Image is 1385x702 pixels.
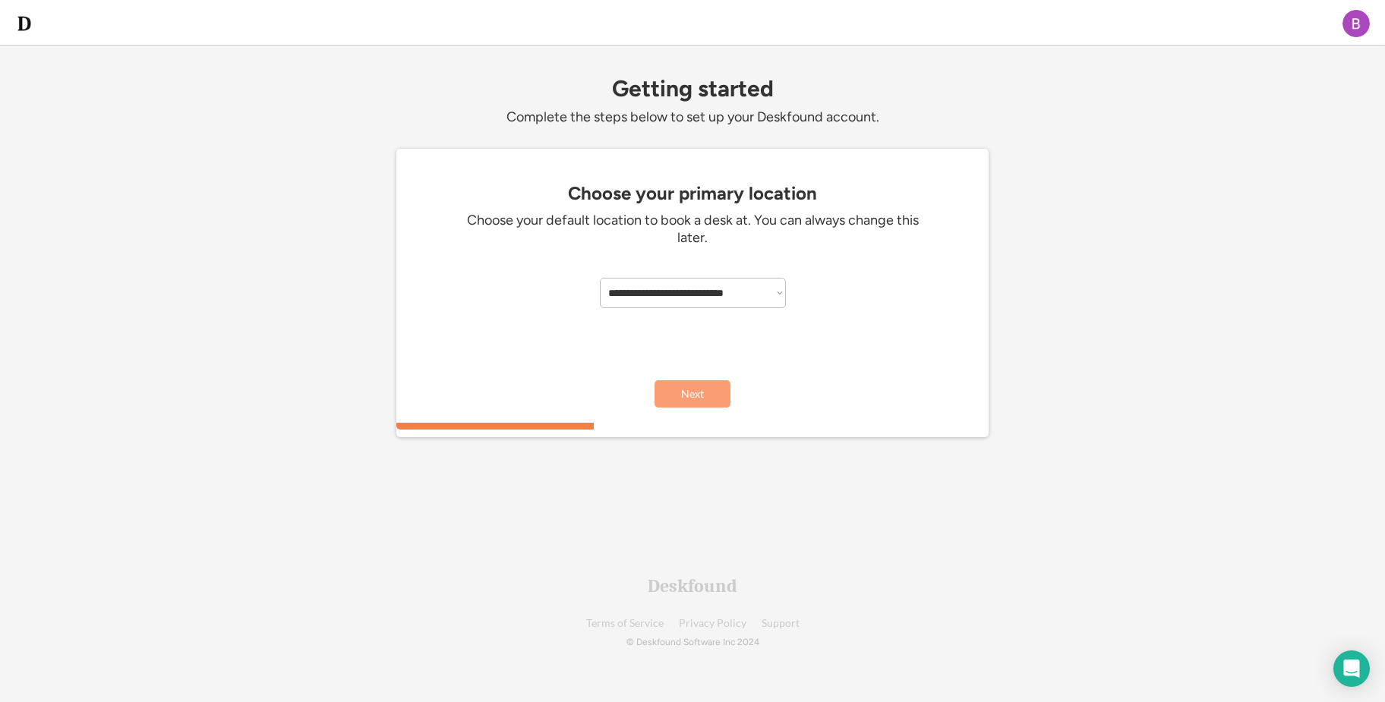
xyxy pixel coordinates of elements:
div: Complete the steps below to set up your Deskfound account. [396,109,989,126]
div: Choose your default location to book a desk at. You can always change this later. [465,212,920,247]
a: Privacy Policy [679,618,746,629]
div: Choose your primary location [404,183,981,204]
a: Support [762,618,800,629]
a: Terms of Service [586,618,664,629]
div: Getting started [396,76,989,101]
div: Deskfound [648,577,737,595]
button: Next [655,380,730,408]
img: ACg8ocIRg7V72OM2HFrtDK5kYe-5yFZ3WoT7YxD7aMhmqe4uCPb1ug=s96-c [1342,10,1370,37]
div: 33.3333333333333% [399,423,992,430]
img: d-whitebg.png [15,14,33,33]
div: Open Intercom Messenger [1333,650,1370,687]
